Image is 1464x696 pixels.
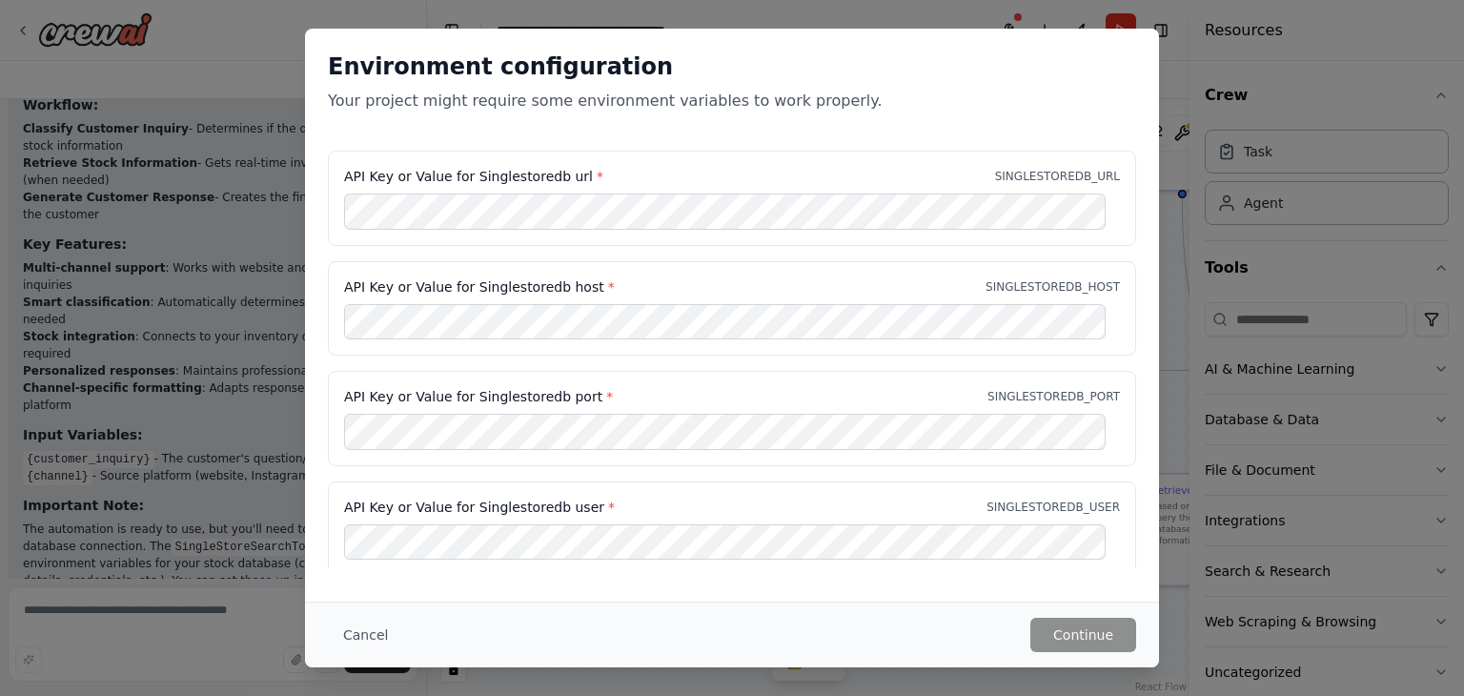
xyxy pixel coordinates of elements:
[1030,618,1136,652] button: Continue
[328,51,1136,82] h2: Environment configuration
[328,618,403,652] button: Cancel
[344,277,615,297] label: API Key or Value for Singlestoredb host
[986,500,1120,515] p: SINGLESTOREDB_USER
[328,90,1136,113] p: Your project might require some environment variables to work properly.
[986,279,1120,295] p: SINGLESTOREDB_HOST
[995,169,1120,184] p: SINGLESTOREDB_URL
[987,389,1120,404] p: SINGLESTOREDB_PORT
[344,387,613,406] label: API Key or Value for Singlestoredb port
[344,498,615,517] label: API Key or Value for Singlestoredb user
[344,167,603,186] label: API Key or Value for Singlestoredb url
